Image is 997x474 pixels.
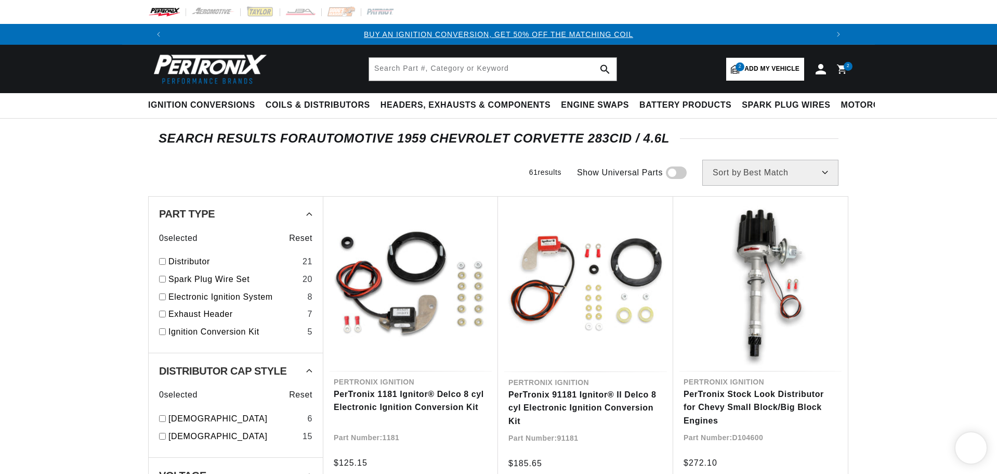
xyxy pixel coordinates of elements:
span: Part Type [159,209,215,219]
a: Electronic Ignition System [168,290,303,304]
a: Spark Plug Wire Set [168,273,298,286]
span: Ignition Conversions [148,100,255,111]
button: search button [594,58,616,81]
a: PerTronix 91181 Ignitor® II Delco 8 cyl Electronic Ignition Conversion Kit [508,388,663,428]
button: Translation missing: en.sections.announcements.previous_announcement [148,24,169,45]
a: PerTronix 1181 Ignitor® Delco 8 cyl Electronic Ignition Conversion Kit [334,388,488,414]
summary: Battery Products [634,93,737,118]
input: Search Part #, Category or Keyword [369,58,616,81]
a: BUY AN IGNITION CONVERSION, GET 50% OFF THE MATCHING COIL [364,30,633,39]
summary: Headers, Exhausts & Components [375,93,556,118]
div: SEARCH RESULTS FOR Automotive 1959 Chevrolet Corvette 283cid / 4.6L [159,133,838,144]
select: Sort by [702,160,838,186]
a: Exhaust Header [168,308,303,321]
summary: Motorcycle [836,93,908,118]
div: 21 [303,255,312,268]
span: Motorcycle [841,100,903,111]
span: Sort by [713,169,741,177]
div: 15 [303,430,312,443]
span: 0 selected [159,232,198,245]
span: 2 [736,62,744,71]
span: Reset [289,232,312,245]
div: 7 [307,308,312,321]
div: Announcement [169,29,828,40]
div: 5 [307,325,312,339]
summary: Spark Plug Wires [737,93,835,118]
span: Spark Plug Wires [742,100,830,111]
a: [DEMOGRAPHIC_DATA] [168,412,303,426]
button: Translation missing: en.sections.announcements.next_announcement [828,24,849,45]
span: 61 results [529,168,561,176]
div: 1 of 3 [169,29,828,40]
a: Ignition Conversion Kit [168,325,303,339]
a: PerTronix Stock Look Distributor for Chevy Small Block/Big Block Engines [684,388,837,428]
span: Show Universal Parts [577,166,663,180]
div: 20 [303,273,312,286]
span: Engine Swaps [561,100,629,111]
span: Add my vehicle [744,64,799,74]
span: Reset [289,388,312,402]
summary: Engine Swaps [556,93,634,118]
summary: Coils & Distributors [260,93,375,118]
a: Distributor [168,255,298,268]
img: Pertronix [148,51,268,87]
a: [DEMOGRAPHIC_DATA] [168,430,298,443]
span: 0 selected [159,388,198,402]
span: Battery Products [639,100,731,111]
slideshow-component: Translation missing: en.sections.announcements.announcement_bar [122,24,875,45]
div: 8 [307,290,312,304]
span: 2 [847,62,850,71]
a: 2Add my vehicle [726,58,804,81]
summary: Ignition Conversions [148,93,260,118]
span: Headers, Exhausts & Components [381,100,550,111]
div: 6 [307,412,312,426]
span: Distributor Cap Style [159,366,286,376]
span: Coils & Distributors [266,100,370,111]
